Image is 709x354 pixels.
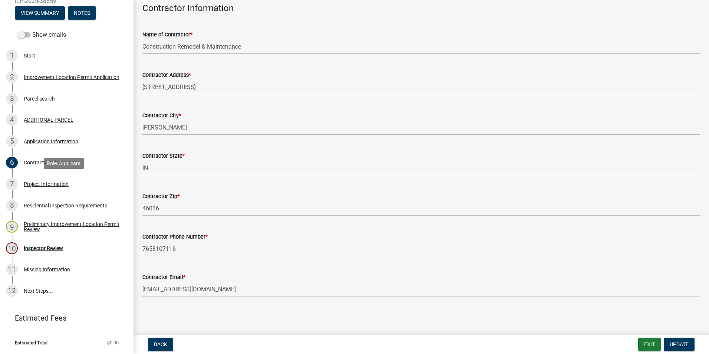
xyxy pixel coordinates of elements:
[24,75,119,80] div: Improvement Location Permit Application
[142,194,179,199] label: Contractor Zip
[664,338,695,351] button: Update
[24,53,35,58] div: Start
[142,154,185,159] label: Contractor State
[15,10,65,16] wm-modal-confirm: Summary
[6,200,18,212] div: 8
[148,338,173,351] button: Back
[6,135,18,147] div: 5
[154,341,167,347] span: Back
[6,285,18,297] div: 12
[142,235,208,240] label: Contractor Phone Number
[670,341,689,347] span: Update
[6,263,18,275] div: 11
[15,6,65,20] button: View Summary
[24,96,55,101] div: Parcel search
[6,221,18,233] div: 9
[6,157,18,168] div: 6
[24,139,78,144] div: Application Information
[142,32,192,37] label: Name of Contractor
[24,181,69,187] div: Project Information
[24,222,122,232] div: Preliminary Improvement Location Permit Review
[68,10,96,16] wm-modal-confirm: Notes
[6,311,122,325] a: Estimated Fees
[6,93,18,105] div: 3
[24,246,63,251] div: Inspector Review
[18,30,66,39] label: Show emails
[24,117,73,122] div: ADDITIONAL PARCEL
[6,242,18,254] div: 10
[107,340,119,345] span: $0.00
[6,50,18,62] div: 1
[142,275,185,280] label: Contractor Email
[6,71,18,83] div: 2
[638,338,661,351] button: Exit
[24,203,107,208] div: Residential Inspection Requirements
[6,114,18,126] div: 4
[15,340,47,345] span: Estimated Total
[142,113,181,118] label: Contractor City
[6,178,18,190] div: 7
[68,6,96,20] button: Notes
[142,73,191,78] label: Contractor Address
[24,267,70,272] div: Missing Information
[44,158,84,169] div: Role: Applicant
[142,3,700,14] h4: Contractor Information
[24,160,78,165] div: Contractor Information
